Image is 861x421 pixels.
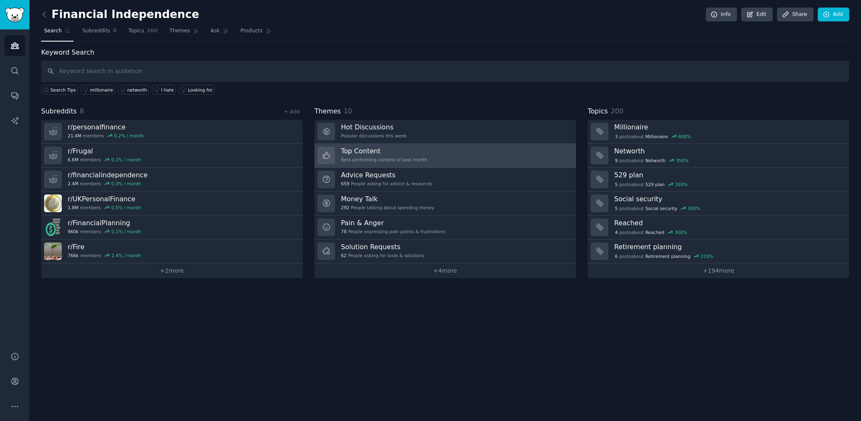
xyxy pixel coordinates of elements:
div: Looking for [188,87,213,93]
a: Retirement planning6postsaboutRetirement planning233% [588,239,849,263]
span: 200 [147,27,158,35]
div: I hate [161,87,174,93]
a: r/FinancialPlanning960kmembers0.1% / month [41,216,303,239]
span: Topics [128,27,144,35]
div: 350 % [675,182,687,187]
div: Best-performing content of past month [341,157,428,163]
span: Subreddits [82,27,110,35]
div: 350 % [676,158,689,163]
div: members [68,133,144,139]
div: millionaire [90,87,113,93]
div: networth [127,87,147,93]
a: +2more [41,263,303,278]
div: 0.3 % / month [111,181,141,187]
a: Subreddits8 [79,24,119,42]
span: Search Tips [50,87,76,93]
span: 21.4M [68,133,81,139]
div: members [68,157,141,163]
h3: r/ Frugal [68,147,141,155]
h3: r/ personalfinance [68,123,144,132]
h3: 529 plan [614,171,843,179]
span: 8 [113,27,117,35]
h3: Solution Requests [341,242,424,251]
span: 292 [341,205,349,210]
div: 0.1 % / month [111,157,141,163]
a: r/financialindependence2.4Mmembers0.3% / month [41,168,303,192]
a: networth [118,85,149,95]
div: post s about [614,253,714,260]
h3: r/ UKPersonalFinance [68,195,141,203]
a: Advice Requests659People asking for advice & resources [314,168,576,192]
h3: r/ Fire [68,242,141,251]
div: People asking for tools & solutions [341,253,424,258]
div: 300 % [688,205,700,211]
a: Millionaire3postsaboutMillionaire600% [588,120,849,144]
span: Ask [211,27,220,35]
span: 78 [341,229,346,234]
span: 6.6M [68,157,79,163]
span: Millionaire [645,134,668,139]
a: Themes [166,24,202,42]
h2: Financial Independence [41,8,199,21]
a: Social security5postsaboutSocial security300% [588,192,849,216]
h3: Pain & Anger [341,218,446,227]
span: 2.4M [68,181,79,187]
span: 766k [68,253,79,258]
span: 9 [615,158,618,163]
span: 5 [615,182,618,187]
div: post s about [614,181,688,188]
h3: r/ financialindependence [68,171,148,179]
span: 1.8M [68,205,79,210]
button: Search Tips [41,85,78,95]
a: Share [777,8,813,22]
span: 5 [615,205,618,211]
a: Top ContentBest-performing content of past month [314,144,576,168]
a: Reached4postsaboutReached300% [588,216,849,239]
div: 0.5 % / month [111,205,141,210]
div: post s about [614,229,688,236]
span: 10 [344,107,352,115]
a: Add [818,8,849,22]
h3: Reached [614,218,843,227]
div: members [68,205,141,210]
div: People talking about spending money [341,205,434,210]
div: Popular discussions this week [341,133,407,139]
span: Retirement planning [645,253,690,259]
div: members [68,181,148,187]
a: +194more [588,263,849,278]
a: Search [41,24,74,42]
div: post s about [614,133,692,140]
span: Search [44,27,62,35]
span: Themes [314,106,341,117]
a: Hot DiscussionsPopular discussions this week [314,120,576,144]
h3: Networth [614,147,843,155]
span: Subreddits [41,106,77,117]
span: 8 [80,107,84,115]
div: People asking for advice & resources [341,181,432,187]
span: 6 [615,253,618,259]
div: 233 % [701,253,713,259]
a: r/Fire766kmembers2.4% / month [41,239,303,263]
a: millionaire [81,85,115,95]
input: Keyword search in audience [41,61,849,82]
a: Edit [741,8,773,22]
a: Solution Requests62People asking for tools & solutions [314,239,576,263]
a: Ask [208,24,232,42]
a: Looking for [179,85,214,95]
span: Topics [588,106,608,117]
span: Themes [169,27,190,35]
span: Networth [645,158,666,163]
a: Topics200 [125,24,161,42]
span: 4 [615,229,618,235]
h3: Retirement planning [614,242,843,251]
h3: Social security [614,195,843,203]
a: + Add [284,109,300,115]
a: Info [706,8,737,22]
h3: Top Content [341,147,428,155]
h3: Millionaire [614,123,843,132]
div: People expressing pain points & frustrations [341,229,446,234]
span: Reached [645,229,664,235]
span: 659 [341,181,349,187]
img: Fire [44,242,62,260]
img: GummySearch logo [5,8,24,22]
